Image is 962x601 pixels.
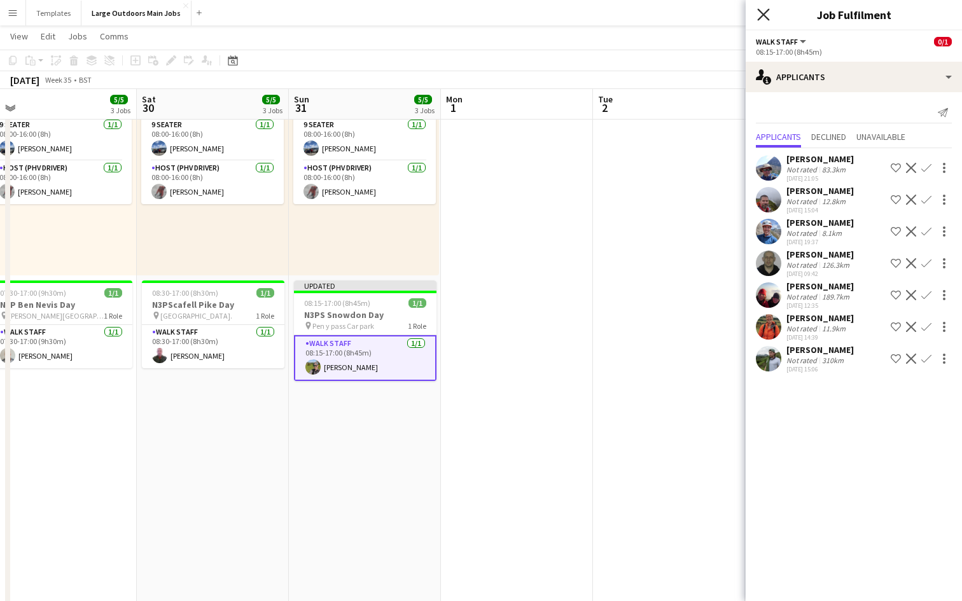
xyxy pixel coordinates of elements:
span: 1/1 [256,288,274,298]
span: 08:15-17:00 (8h45m) [304,298,370,308]
div: 3 Jobs [263,106,282,115]
span: Walk Staff [756,37,798,46]
div: [PERSON_NAME] [786,344,854,356]
div: 189.7km [819,292,852,301]
span: Sun [294,93,309,105]
div: Not rated [786,356,819,365]
div: Not rated [786,165,819,174]
span: 1/1 [104,288,122,298]
span: Edit [41,31,55,42]
span: Jobs [68,31,87,42]
span: Unavailable [856,132,905,141]
span: 30 [140,100,156,115]
span: 5/5 [262,95,280,104]
span: 1 Role [104,311,122,321]
div: [PERSON_NAME] [786,153,854,165]
div: 126.3km [819,260,852,270]
span: [PERSON_NAME][GEOGRAPHIC_DATA] [8,311,104,321]
span: 31 [292,100,309,115]
span: 1 Role [256,311,274,321]
div: [PERSON_NAME] [786,217,854,228]
span: View [10,31,28,42]
div: 83.3km [819,165,848,174]
div: Not rated [786,292,819,301]
span: Mon [446,93,463,105]
div: [DATE] 09:42 [786,270,854,278]
a: Jobs [63,28,92,45]
span: Week 35 [42,75,74,85]
span: Comms [100,31,129,42]
span: Sat [142,93,156,105]
div: [DATE] [10,74,39,86]
button: Walk Staff [756,37,808,46]
span: 1 Role [408,321,426,331]
span: 0/1 [934,37,952,46]
div: [DATE] 15:04 [786,206,854,214]
a: View [5,28,33,45]
div: Not rated [786,260,819,270]
div: 3 Jobs [111,106,130,115]
span: Pen y pass Car park [312,321,374,331]
app-card-role: 9 Seater1/108:00-16:00 (8h)[PERSON_NAME] [141,118,284,161]
div: [PERSON_NAME] [786,249,854,260]
span: 5/5 [414,95,432,104]
h3: N3PScafell Pike Day [142,299,284,310]
span: [GEOGRAPHIC_DATA]. [160,311,232,321]
div: 12.8km [819,197,848,206]
app-card-role: Host (PHV Driver)1/108:00-16:00 (8h)[PERSON_NAME] [141,161,284,204]
app-card-role: Walk Staff1/108:15-17:00 (8h45m)[PERSON_NAME] [294,335,436,381]
span: 5/5 [110,95,128,104]
div: [PERSON_NAME] [786,185,854,197]
app-card-role: Walk Staff1/108:30-17:00 (8h30m)[PERSON_NAME] [142,325,284,368]
div: 310km [819,356,846,365]
div: BST [79,75,92,85]
span: 1 [444,100,463,115]
app-job-card: 08:00-16:00 (8h)2/22 Roles9 Seater1/108:00-16:00 (8h)[PERSON_NAME]Host (PHV Driver)1/108:00-16:00... [293,87,436,204]
div: 08:15-17:00 (8h45m) [756,47,952,57]
div: Not rated [786,324,819,333]
div: [DATE] 14:39 [786,333,854,342]
div: [DATE] 15:06 [786,365,854,373]
h3: N3PS Snowdon Day [294,309,436,321]
button: Templates [26,1,81,25]
button: Large Outdoors Main Jobs [81,1,192,25]
div: [DATE] 19:37 [786,238,854,246]
div: 8.1km [819,228,844,238]
div: Applicants [746,62,962,92]
span: Declined [811,132,846,141]
a: Comms [95,28,134,45]
a: Edit [36,28,60,45]
span: 1/1 [408,298,426,308]
app-job-card: 08:00-16:00 (8h)2/22 Roles9 Seater1/108:00-16:00 (8h)[PERSON_NAME]Host (PHV Driver)1/108:00-16:00... [141,87,284,204]
app-job-card: Updated08:15-17:00 (8h45m)1/1N3PS Snowdon Day Pen y pass Car park1 RoleWalk Staff1/108:15-17:00 (... [294,280,436,381]
span: Tue [598,93,613,105]
div: 11.9km [819,324,848,333]
div: [DATE] 12:35 [786,301,854,310]
app-card-role: 9 Seater1/108:00-16:00 (8h)[PERSON_NAME] [293,118,436,161]
div: [PERSON_NAME] [786,280,854,292]
div: Not rated [786,197,819,206]
div: [DATE] 21:05 [786,174,854,183]
span: 08:30-17:00 (8h30m) [152,288,218,298]
div: Updated [294,280,436,291]
app-job-card: 08:30-17:00 (8h30m)1/1N3PScafell Pike Day [GEOGRAPHIC_DATA].1 RoleWalk Staff1/108:30-17:00 (8h30m... [142,280,284,368]
div: Not rated [786,228,819,238]
div: 3 Jobs [415,106,435,115]
h3: Job Fulfilment [746,6,962,23]
span: Applicants [756,132,801,141]
app-card-role: Host (PHV Driver)1/108:00-16:00 (8h)[PERSON_NAME] [293,161,436,204]
span: 2 [596,100,613,115]
div: [PERSON_NAME] [786,312,854,324]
